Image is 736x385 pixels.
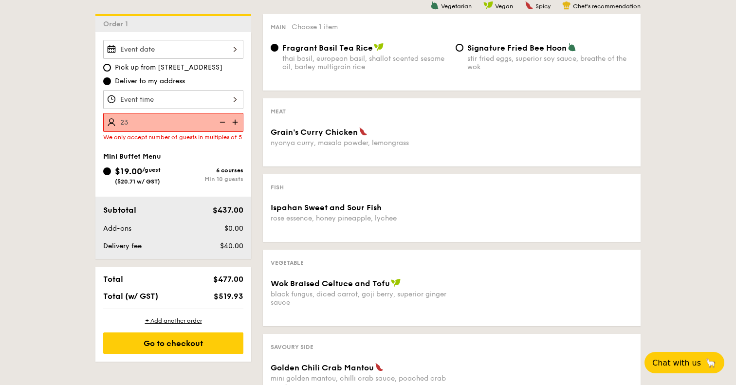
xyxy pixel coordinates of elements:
[173,167,243,174] div: 6 courses
[467,55,633,71] div: stir fried eggs, superior soy sauce, breathe of the wok
[359,127,368,136] img: icon-spicy.37a8142b.svg
[103,224,131,233] span: Add-ons
[430,1,439,10] img: icon-vegetarian.fe4039eb.svg
[103,317,243,325] div: + Add another order
[568,43,576,52] img: icon-vegetarian.fe4039eb.svg
[115,166,142,177] span: $19.00
[103,332,243,354] div: Go to checkout
[103,242,142,250] span: Delivery fee
[271,363,374,372] span: Golden Chili Crab Mantou
[214,292,243,301] span: $519.93
[271,44,278,52] input: Fragrant Basil Tea Ricethai basil, european basil, shallot scented sesame oil, barley multigrain ...
[573,3,641,10] span: Chef's recommendation
[271,290,448,307] div: black fungus, diced carrot, goji berry, superior ginger sauce
[271,139,448,147] div: nyonya curry, masala powder, lemongrass
[103,64,111,72] input: Pick up from [STREET_ADDRESS]
[173,176,243,183] div: Min 10 guests
[103,20,132,28] span: Order 1
[271,279,390,288] span: Wok Braised Celtuce and Tofu
[213,205,243,215] span: $437.00
[271,184,284,191] span: Fish
[115,178,160,185] span: ($20.71 w/ GST)
[652,358,701,367] span: Chat with us
[271,203,382,212] span: Ispahan Sweet and Sour Fish
[115,63,222,73] span: Pick up from [STREET_ADDRESS]
[103,40,243,59] input: Event date
[115,76,185,86] span: Deliver to my address
[282,55,448,71] div: thai basil, european basil, shallot scented sesame oil, barley multigrain rice
[441,3,472,10] span: Vegetarian
[103,205,136,215] span: Subtotal
[271,24,286,31] span: Main
[220,242,243,250] span: $40.00
[292,23,338,31] span: Choose 1 item
[271,259,304,266] span: Vegetable
[525,1,534,10] img: icon-spicy.37a8142b.svg
[271,128,358,137] span: Grain's Curry Chicken
[391,278,401,287] img: icon-vegan.f8ff3823.svg
[229,113,243,131] img: icon-add.58712e84.svg
[282,43,373,53] span: Fragrant Basil Tea Rice
[271,344,313,350] span: Savoury Side
[271,108,286,115] span: Meat
[495,3,513,10] span: Vegan
[103,275,123,284] span: Total
[271,214,448,222] div: rose essence, honey pineapple, lychee
[535,3,551,10] span: Spicy
[103,90,243,109] input: Event time
[224,224,243,233] span: $0.00
[705,357,717,368] span: 🦙
[644,352,724,373] button: Chat with us🦙
[103,134,243,141] div: We only accept number of guests in multiples of 5
[456,44,463,52] input: Signature Fried Bee Hoonstir fried eggs, superior soy sauce, breathe of the wok
[103,152,161,161] span: Mini Buffet Menu
[142,166,161,173] span: /guest
[103,77,111,85] input: Deliver to my address
[214,113,229,131] img: icon-reduce.1d2dbef1.svg
[374,43,384,52] img: icon-vegan.f8ff3823.svg
[562,1,571,10] img: icon-chef-hat.a58ddaea.svg
[483,1,493,10] img: icon-vegan.f8ff3823.svg
[103,113,243,132] input: Number of guests
[103,167,111,175] input: $19.00/guest($20.71 w/ GST)6 coursesMin 10 guests
[213,275,243,284] span: $477.00
[467,43,567,53] span: Signature Fried Bee Hoon
[103,292,158,301] span: Total (w/ GST)
[375,363,384,371] img: icon-spicy.37a8142b.svg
